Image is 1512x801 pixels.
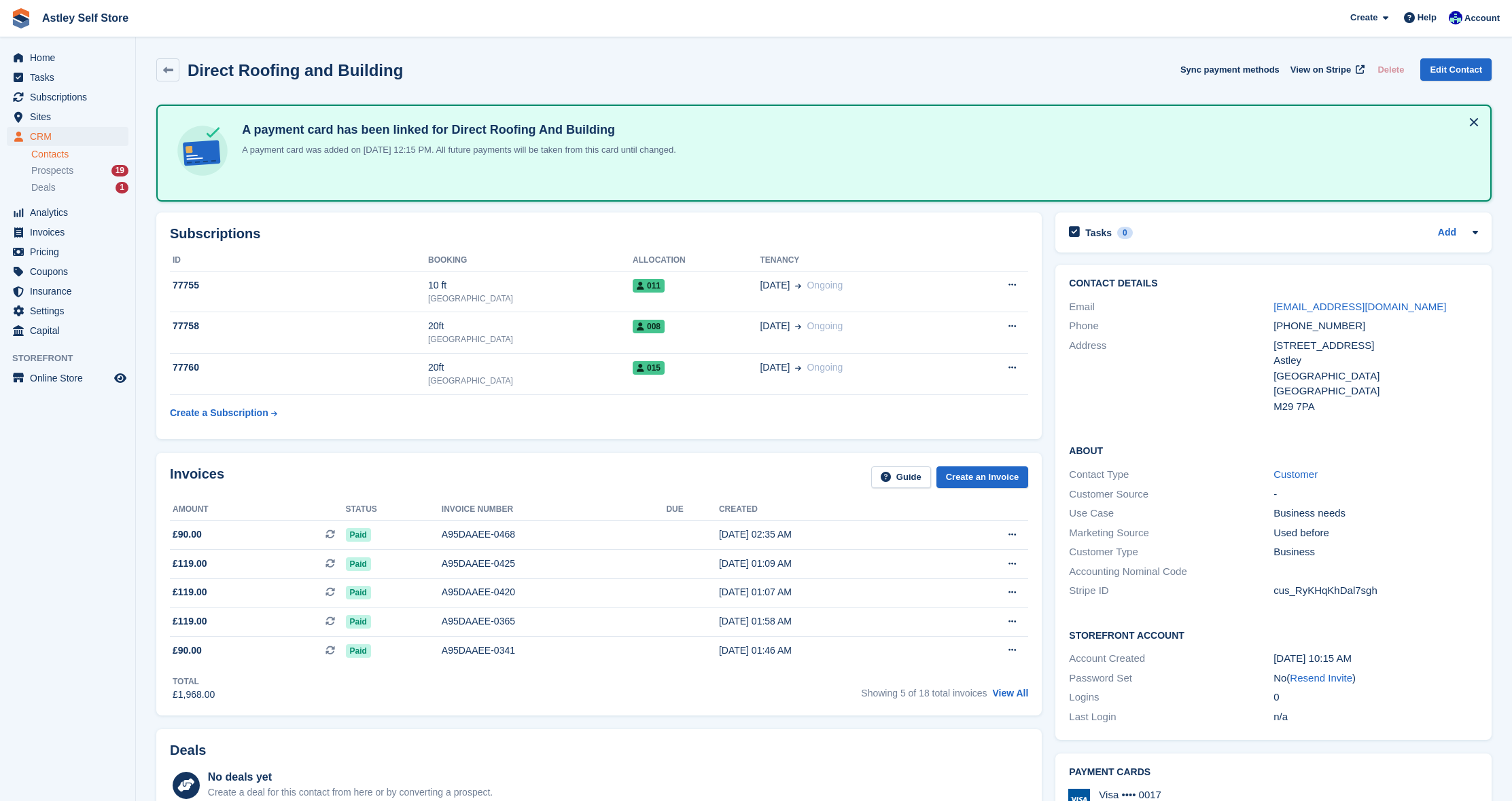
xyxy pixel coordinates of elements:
th: Invoice number [442,499,667,521]
span: Showing 5 of 18 total invoices [861,688,987,698]
th: Created [719,499,941,521]
div: Password Set [1069,671,1273,686]
div: n/a [1273,709,1478,725]
div: Phone [1069,318,1273,334]
div: 10 ft [428,278,633,293]
span: 015 [633,361,665,375]
span: CRM [30,127,111,146]
span: Help [1418,11,1437,24]
a: Deals 1 [31,181,128,195]
div: A95DAAEE-0425 [442,557,667,571]
div: [GEOGRAPHIC_DATA] [428,333,633,346]
a: menu [7,88,128,107]
span: £119.00 [173,614,207,629]
div: 77755 [170,278,428,293]
a: View on Stripe [1285,58,1367,81]
span: £119.00 [173,585,207,599]
div: [DATE] 10:15 AM [1273,651,1478,667]
div: [GEOGRAPHIC_DATA] [428,293,633,305]
div: Customer Type [1069,544,1273,560]
span: Storefront [12,352,135,365]
span: Paid [346,644,371,658]
th: Booking [428,250,633,272]
a: menu [7,301,128,320]
div: [PHONE_NUMBER] [1273,318,1478,334]
a: Customer [1273,468,1318,480]
div: Use Case [1069,506,1273,521]
span: Paid [346,528,371,542]
a: menu [7,369,128,388]
a: Resend Invite [1290,672,1352,684]
div: [DATE] 01:46 AM [719,644,941,658]
span: Coupons [30,262,111,281]
h2: Invoices [170,466,224,489]
a: menu [7,68,128,87]
div: Total [173,675,215,688]
span: £90.00 [173,527,202,542]
div: 20ft [428,319,633,333]
span: Ongoing [807,362,843,373]
div: 19 [111,165,128,176]
span: £119.00 [173,557,207,571]
a: Edit Contact [1420,58,1492,81]
a: Preview store [112,370,128,386]
th: Tenancy [760,250,960,272]
div: 77760 [170,360,428,375]
div: [DATE] 01:09 AM [719,557,941,571]
div: Accounting Nominal Code [1069,564,1273,580]
div: cus_RyKHqKhDal7sgh [1273,583,1478,599]
div: A95DAAEE-0420 [442,585,667,599]
span: [DATE] [760,319,790,333]
a: menu [7,223,128,242]
div: Logins [1069,690,1273,705]
span: Insurance [30,282,111,301]
th: Amount [170,499,346,521]
span: Pricing [30,242,111,261]
div: [GEOGRAPHIC_DATA] [1273,384,1478,399]
div: Create a Subscription [170,406,268,420]
span: Sites [30,107,111,126]
span: [DATE] [760,278,790,293]
span: Prospects [31,164,73,177]
th: Allocation [633,250,760,272]
div: A95DAAEE-0365 [442,614,667,629]
h2: Storefront Account [1069,628,1478,641]
div: [GEOGRAPHIC_DATA] [1273,369,1478,384]
div: Used before [1273,525,1478,541]
a: menu [7,203,128,222]
a: View All [992,688,1028,698]
div: 0 [1273,690,1478,705]
div: Email [1069,299,1273,315]
span: Online Store [30,369,111,388]
div: 20ft [428,360,633,375]
a: menu [7,48,128,67]
div: 0 [1117,227,1133,239]
span: Ongoing [807,320,843,331]
a: menu [7,127,128,146]
div: Business needs [1273,506,1478,521]
span: Capital [30,321,111,340]
h2: About [1069,443,1478,457]
span: Paid [346,586,371,599]
h2: Tasks [1085,227,1112,239]
div: Stripe ID [1069,583,1273,599]
div: Marketing Source [1069,525,1273,541]
a: menu [7,321,128,340]
th: Status [346,499,442,521]
button: Delete [1372,58,1409,81]
div: 77758 [170,319,428,333]
a: menu [7,107,128,126]
h2: Subscriptions [170,226,1028,242]
span: Deals [31,181,56,194]
div: Contact Type [1069,467,1273,483]
h2: Payment cards [1069,767,1478,778]
div: Create a deal for this contact from here or by converting a prospect. [208,785,493,800]
div: A95DAAEE-0341 [442,644,667,658]
div: - [1273,487,1478,502]
span: Account [1464,12,1500,25]
div: Business [1273,544,1478,560]
div: [DATE] 01:07 AM [719,585,941,599]
span: Paid [346,557,371,571]
img: Gemma Parkinson [1449,11,1462,24]
div: Address [1069,338,1273,415]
